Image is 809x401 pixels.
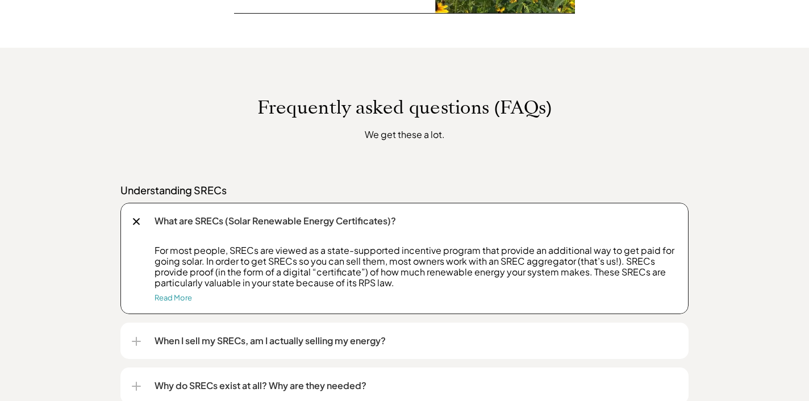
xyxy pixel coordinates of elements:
[155,379,677,392] p: Why do SRECs exist at all? Why are they needed?
[194,127,615,141] p: We get these a lot.
[155,214,677,228] p: What are SRECs (Solar Renewable Energy Certificates)?
[81,97,728,118] p: Frequently asked questions (FAQs)
[155,245,677,289] p: For most people, SRECs are viewed as a state-supported incentive program that provide an addition...
[155,334,677,348] p: When I sell my SRECs, am I actually selling my energy?
[155,293,192,302] a: Read More
[120,183,689,197] p: Understanding SRECs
